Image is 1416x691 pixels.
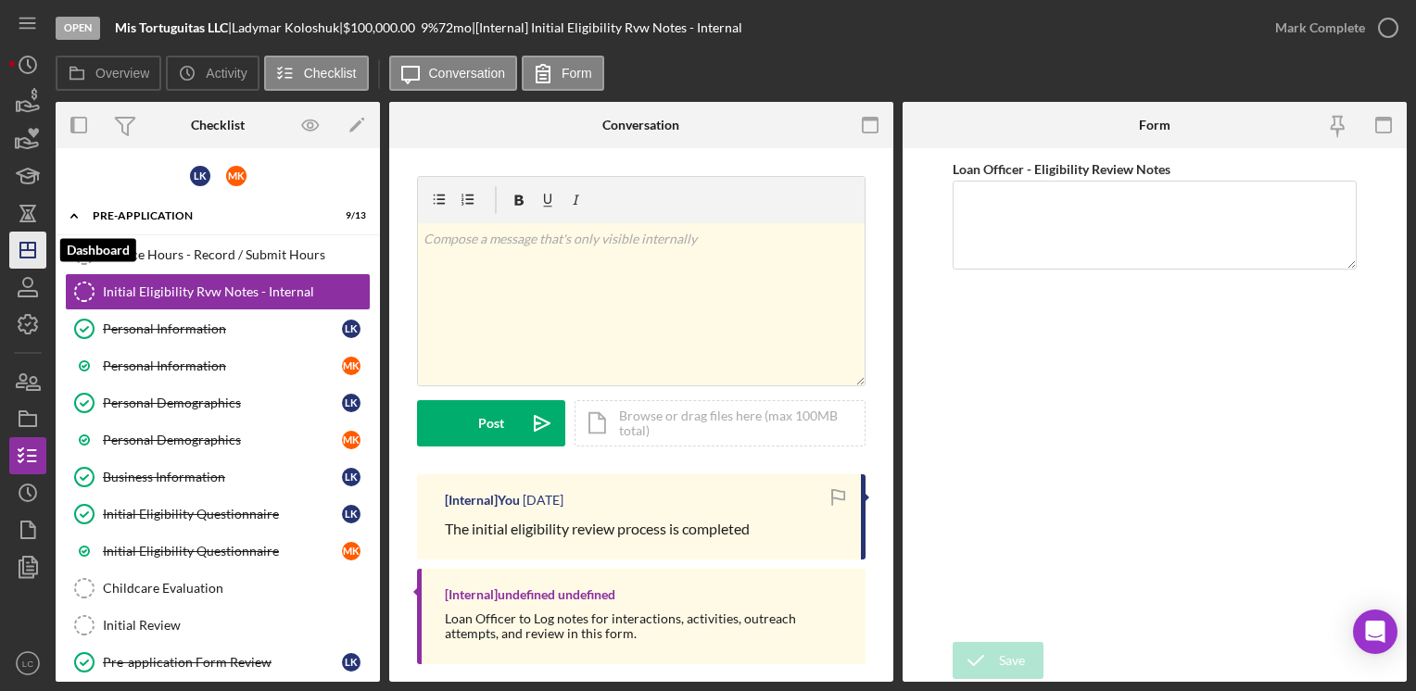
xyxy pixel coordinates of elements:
div: Pre-Application [93,210,320,221]
button: Overview [56,56,161,91]
label: Overview [95,66,149,81]
text: LC [22,659,33,669]
div: M K [342,431,360,449]
label: Conversation [429,66,506,81]
label: Checklist [304,66,357,81]
div: M K [342,357,360,375]
div: Service Hours - Record / Submit Hours [103,247,370,262]
a: Initial Eligibility QuestionnaireLK [65,496,371,533]
div: 72 mo [438,20,472,35]
div: $100,000.00 [343,20,421,35]
a: Pre-application Form ReviewLK [65,644,371,681]
label: Form [562,66,592,81]
div: [Internal] You [445,493,520,508]
a: Personal InformationLK [65,310,371,347]
button: Form [522,56,604,91]
div: Personal Demographics [103,396,342,410]
div: L K [342,394,360,412]
a: Initial Review [65,607,371,644]
button: Conversation [389,56,518,91]
a: Personal InformationMK [65,347,371,384]
div: L K [342,468,360,486]
button: Save [953,642,1043,679]
div: Save [999,642,1025,679]
div: Initial Eligibility Questionnaire [103,544,342,559]
div: | [Internal] Initial Eligibility Rvw Notes - Internal [472,20,742,35]
div: Open Intercom Messenger [1353,609,1397,654]
button: Mark Complete [1257,9,1407,46]
label: Activity [206,66,247,81]
div: Pre-application Form Review [103,655,342,670]
div: M K [342,542,360,560]
div: L K [342,653,360,672]
time: 2025-08-26 14:35 [523,493,563,508]
a: Initial Eligibility Rvw Notes - Internal [65,273,371,310]
div: Initial Eligibility Rvw Notes - Internal [103,284,370,299]
a: Childcare Evaluation [65,570,371,607]
div: Personal Information [103,358,342,373]
div: Childcare Evaluation [103,581,370,596]
div: Initial Eligibility Questionnaire [103,507,342,521]
div: Open [56,17,100,40]
button: Post [417,400,565,446]
div: Personal Information [103,321,342,336]
a: Business InformationLK [65,459,371,496]
div: | [115,20,232,35]
div: Initial Review [103,618,370,633]
div: L K [190,166,210,186]
div: Conversation [602,118,679,132]
a: Initial Eligibility QuestionnaireMK [65,533,371,570]
div: 9 % [421,20,438,35]
div: M K [226,166,247,186]
a: Personal DemographicsLK [65,384,371,421]
div: Personal Demographics [103,433,342,447]
b: Mis Tortuguitas LLC [115,19,228,35]
div: L K [342,505,360,523]
div: Loan Officer to Log notes for interactions, activities, outreach attempts, and review in this form. [445,611,847,641]
div: [Internal] undefined undefined [445,587,615,602]
div: Business Information [103,470,342,484]
a: Service Hours - Record / Submit Hours [65,236,371,273]
div: Checklist [191,118,245,132]
div: Post [478,400,504,446]
div: Mark Complete [1275,9,1365,46]
div: 9 / 13 [333,210,366,221]
span: The initial eligibility review process is completed [445,520,750,537]
button: LC [9,645,46,682]
a: Personal DemographicsMK [65,421,371,459]
div: Ladymar Koloshuk | [232,20,343,35]
div: L K [342,320,360,338]
button: Checklist [264,56,369,91]
div: Form [1139,118,1170,132]
label: Loan Officer - Eligibility Review Notes [953,161,1170,177]
button: Activity [166,56,259,91]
